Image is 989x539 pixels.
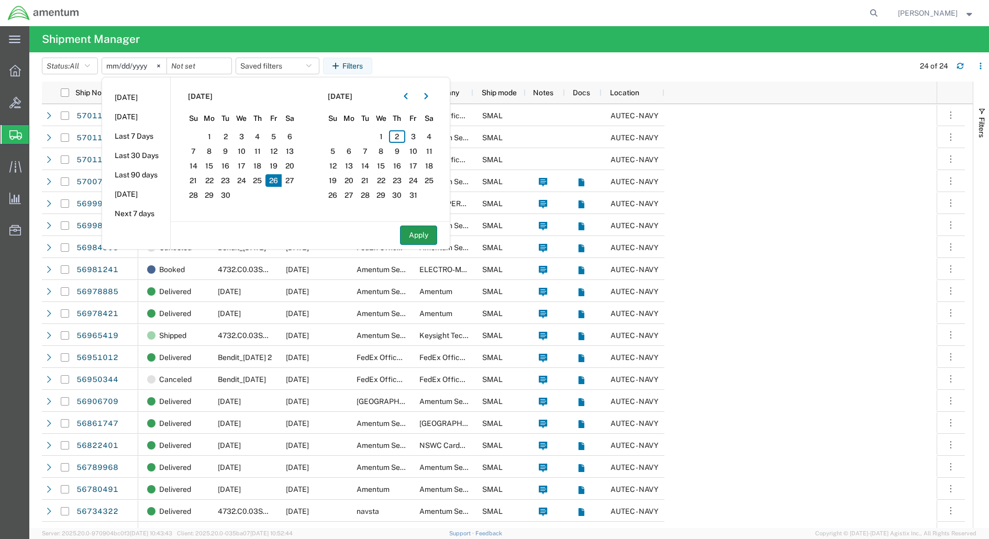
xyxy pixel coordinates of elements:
span: 22 [373,174,389,187]
span: SMAL [482,133,503,142]
span: Amentum Services, Inc. [419,243,498,252]
span: 3 [405,130,421,143]
span: 4 [421,130,437,143]
span: 9 [217,145,234,158]
span: Bendit_9-26-2025 2 [218,353,272,362]
span: Delivered [159,478,191,500]
span: FedEx Office Print & Ship Center [357,375,466,384]
span: 2 [389,130,405,143]
span: Canceled [159,368,192,390]
span: 5 [325,145,341,158]
span: SMAL [482,419,503,428]
input: Not set [102,58,166,74]
a: 56965419 [76,328,119,344]
span: Sa [421,113,437,124]
span: 01OCT2025 [218,287,241,296]
span: 25 [250,174,266,187]
span: AUTEC - NAVY [610,507,659,515]
span: Amentum Services, Inc. [419,507,498,515]
span: Booked [159,259,185,280]
span: Filters [977,117,986,138]
span: 17 [234,160,250,172]
span: Amentum [357,485,390,493]
span: 25 [421,174,437,187]
span: 1 [373,130,389,143]
span: SMAL [482,177,503,186]
span: 20 [341,174,357,187]
a: 56999143 [76,196,119,212]
span: AUTEC - NAVY [610,397,659,406]
span: 19 [265,160,282,172]
span: 9-11-25 [218,463,241,471]
span: 09/30/2025 [286,287,309,296]
span: Amentum [419,287,452,296]
span: 2 [217,130,234,143]
a: 56822401 [76,437,119,454]
span: 22 [202,174,218,187]
a: Support [449,530,475,536]
a: 56984908 [76,240,119,256]
a: 56998050 [76,218,119,234]
span: FedEx Office Print & Ship Center [357,353,466,362]
span: SMAL [482,375,503,384]
span: We [234,113,250,124]
span: Fr [405,113,421,124]
span: 10/01/2025 [286,331,309,340]
span: Delivered [159,500,191,522]
img: logo [7,5,80,21]
span: 13 [282,145,298,158]
li: [DATE] [102,107,170,127]
span: Amentum Services, Inc. [419,133,498,142]
span: 27 [341,189,357,201]
span: Mo [341,113,357,124]
span: Amentum Services, Inc. [419,485,498,493]
span: 10 [405,145,421,158]
span: AUTEC - NAVY [610,111,659,120]
span: AUTEC - NAVY [610,133,659,142]
span: Client: 2025.20.0-035ba07 [177,530,293,536]
span: NSWC Carderock [419,441,479,450]
a: 56981241 [76,262,119,278]
button: Filters [323,58,372,74]
span: Th [389,113,405,124]
span: Amentum Services, Inc. [357,331,435,340]
span: 17 [405,160,421,172]
span: Mo [202,113,218,124]
span: Amentum Services, Inc. [419,397,498,406]
span: SMAL [482,111,503,120]
span: Su [185,113,202,124]
span: 15 [202,160,218,172]
span: Amentum Services, Inc. [357,287,435,296]
span: 09/18/2025 [286,419,309,428]
button: Saved filters [236,58,319,74]
span: AUTEC - NAVY [610,199,659,208]
span: 21 [185,174,202,187]
span: 09/08/2025 [286,507,309,515]
span: Delivered [159,280,191,302]
span: 31 [405,189,421,201]
span: 29 [373,189,389,201]
div: 24 of 24 [920,61,948,72]
span: 19 [325,174,341,187]
span: Docs [573,88,590,97]
span: 30 [217,189,234,201]
span: Amentum Services, Inc. [357,419,435,428]
span: 24 [405,174,421,187]
span: 4732.C0.03SL.14090100.880E0110 [218,331,339,340]
span: 20 [282,160,298,172]
span: AUTEC - NAVY [610,331,659,340]
span: TRU by Hilton - AUTEC [419,199,504,208]
li: Last 90 days [102,165,170,185]
span: Delivered [159,390,191,412]
li: Last 7 Days [102,127,170,146]
span: 7 [357,145,373,158]
a: 57011210 [76,130,119,147]
span: We [373,113,389,124]
a: 56906709 [76,394,119,410]
span: 29 [202,189,218,201]
span: 9 [389,145,405,158]
span: 11 [421,145,437,158]
span: 23 [217,174,234,187]
span: 6 [282,130,298,143]
span: 11 [250,145,266,158]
